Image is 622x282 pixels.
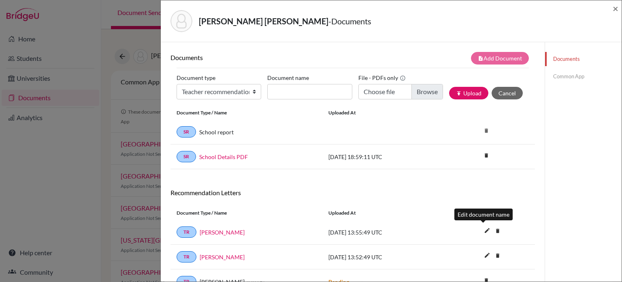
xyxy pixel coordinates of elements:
[322,153,444,161] div: [DATE] 18:59:11 UTC
[199,153,248,161] a: School Details PDF
[322,209,444,217] div: Uploaded at
[170,209,322,217] div: Document Type / Name
[328,254,382,260] span: [DATE] 13:52:49 UTC
[456,90,462,96] i: publish
[328,16,371,26] span: - Documents
[492,225,504,237] i: delete
[613,2,618,14] span: ×
[177,71,215,84] label: Document type
[480,151,492,161] a: delete
[480,250,494,262] button: edit
[177,251,196,263] a: TR
[480,225,494,237] button: edit
[200,253,245,261] a: [PERSON_NAME]
[170,109,322,116] div: Document Type / Name
[492,87,523,99] button: Cancel
[480,125,492,137] i: delete
[177,151,196,162] a: SR
[480,149,492,161] i: delete
[358,71,406,84] label: File - PDFs only
[170,54,353,61] h6: Documents
[478,56,484,61] i: note_add
[200,228,245,237] a: [PERSON_NAME]
[322,109,444,116] div: Uploaded at
[613,4,618,13] button: Close
[481,224,494,237] i: edit
[449,87,488,99] button: publishUpload
[492,251,504,262] a: delete
[471,52,529,65] button: note_addAdd Document
[177,226,196,238] a: TR
[492,226,504,237] a: delete
[177,126,196,138] a: SR
[492,250,504,262] i: delete
[328,229,382,236] span: [DATE] 13:55:49 UTC
[545,69,622,84] a: Common App
[199,128,234,136] a: School report
[267,71,309,84] label: Document name
[199,16,328,26] strong: [PERSON_NAME] [PERSON_NAME]
[454,209,513,220] div: Edit document name
[481,249,494,262] i: edit
[545,52,622,66] a: Documents
[170,189,535,196] h6: Recommendation Letters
